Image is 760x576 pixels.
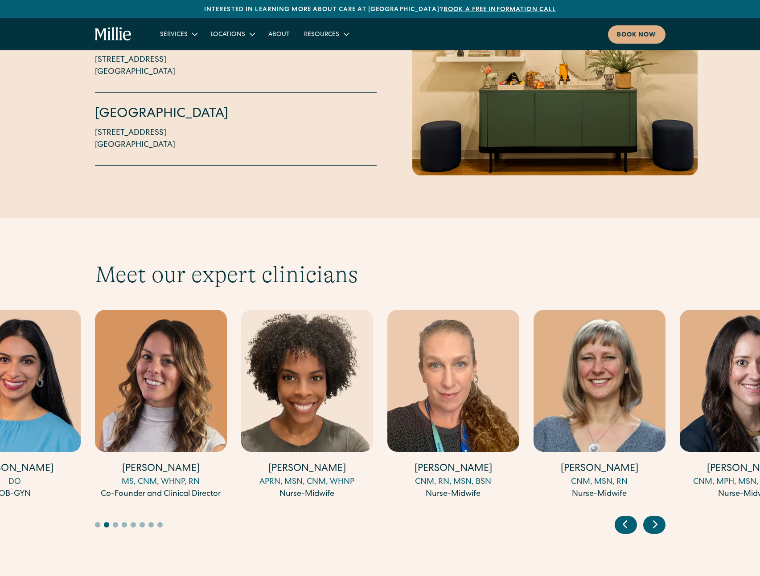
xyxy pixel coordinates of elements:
a: home [95,27,132,41]
div: MS, CNM, WHNP, RN [95,476,227,488]
a: About [261,27,297,41]
a: [PERSON_NAME]MS, CNM, WHNP, RNCo-Founder and Clinical Director [95,310,227,500]
a: [STREET_ADDRESS][GEOGRAPHIC_DATA] [95,54,175,78]
button: Go to slide 3 [113,522,118,527]
h4: [PERSON_NAME] [95,462,227,476]
div: Resources [304,30,339,40]
p: [STREET_ADDRESS] [GEOGRAPHIC_DATA] [95,127,175,151]
button: Go to slide 5 [131,522,136,527]
a: [GEOGRAPHIC_DATA] [95,108,228,121]
h4: [PERSON_NAME] [387,462,519,476]
a: Book now [608,25,666,44]
div: Previous slide [615,516,637,534]
a: [STREET_ADDRESS][GEOGRAPHIC_DATA] [95,127,175,151]
div: 4 / 17 [241,310,373,502]
button: Go to slide 8 [157,522,163,527]
div: Book now [617,31,657,40]
div: Nurse-Midwife [241,488,373,500]
div: 5 / 17 [387,310,519,502]
h4: [PERSON_NAME] [241,462,373,476]
div: Nurse-Midwife [387,488,519,500]
a: Book a free information call [444,7,556,13]
div: Services [153,27,204,41]
div: 6 / 17 [534,310,666,502]
button: Go to slide 6 [140,522,145,527]
p: [STREET_ADDRESS] [GEOGRAPHIC_DATA] [95,54,175,78]
div: Services [160,30,188,40]
div: Next slide [643,516,666,534]
div: APRN, MSN, CNM, WHNP [241,476,373,488]
div: Locations [211,30,245,40]
button: Go to slide 4 [122,522,127,527]
h2: Meet our expert clinicians [95,261,666,288]
div: Nurse-Midwife [534,488,666,500]
a: [PERSON_NAME]CNM, RN, MSN, BSNNurse-Midwife [387,310,519,500]
div: CNM, MSN, RN [534,476,666,488]
div: Resources [297,27,355,41]
a: [PERSON_NAME]APRN, MSN, CNM, WHNPNurse-Midwife [241,310,373,500]
h4: [PERSON_NAME] [534,462,666,476]
div: Co-Founder and Clinical Director [95,488,227,500]
div: 3 / 17 [95,310,227,502]
a: [PERSON_NAME]CNM, MSN, RNNurse-Midwife [534,310,666,500]
button: Go to slide 2 [104,522,109,527]
button: Go to slide 1 [95,522,100,527]
div: Locations [204,27,261,41]
div: CNM, RN, MSN, BSN [387,476,519,488]
button: Go to slide 7 [148,522,154,527]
